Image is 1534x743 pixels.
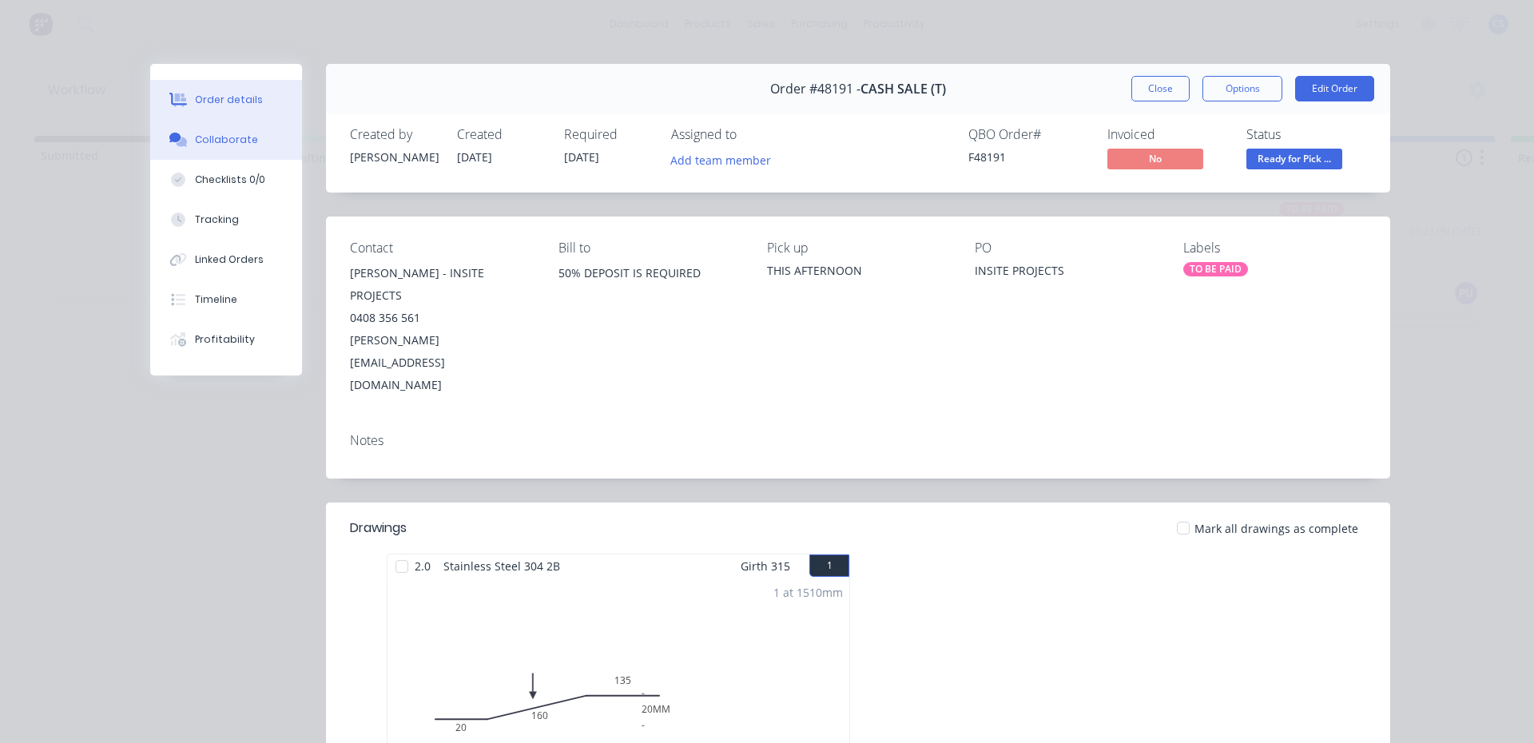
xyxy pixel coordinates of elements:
[150,160,302,200] button: Checklists 0/0
[150,120,302,160] button: Collaborate
[1246,149,1342,173] button: Ready for Pick ...
[741,554,790,578] span: Girth 315
[1107,149,1203,169] span: No
[558,240,741,256] div: Bill to
[558,262,741,284] div: 50% DEPOSIT IS REQUIRED
[1131,76,1190,101] button: Close
[1246,127,1366,142] div: Status
[1202,76,1282,101] button: Options
[564,127,652,142] div: Required
[809,554,849,577] button: 1
[150,80,302,120] button: Order details
[437,554,566,578] span: Stainless Steel 304 2B
[1246,149,1342,169] span: Ready for Pick ...
[350,519,407,538] div: Drawings
[767,240,950,256] div: Pick up
[564,149,599,165] span: [DATE]
[1183,262,1248,276] div: TO BE PAID
[350,433,1366,448] div: Notes
[671,149,780,170] button: Add team member
[1183,240,1366,256] div: Labels
[767,262,950,279] div: THIS AFTERNOON
[195,252,264,267] div: Linked Orders
[968,149,1088,165] div: F48191
[558,262,741,313] div: 50% DEPOSIT IS REQUIRED
[408,554,437,578] span: 2.0
[860,81,946,97] span: CASH SALE (T)
[195,292,237,307] div: Timeline
[350,329,533,396] div: [PERSON_NAME][EMAIL_ADDRESS][DOMAIN_NAME]
[150,320,302,360] button: Profitability
[195,173,265,187] div: Checklists 0/0
[662,149,780,170] button: Add team member
[1194,520,1358,537] span: Mark all drawings as complete
[350,262,533,307] div: [PERSON_NAME] - INSITE PROJECTS
[195,93,263,107] div: Order details
[671,127,831,142] div: Assigned to
[1107,127,1227,142] div: Invoiced
[457,127,545,142] div: Created
[150,240,302,280] button: Linked Orders
[195,133,258,147] div: Collaborate
[350,127,438,142] div: Created by
[195,332,255,347] div: Profitability
[350,149,438,165] div: [PERSON_NAME]
[975,262,1158,284] div: INSITE PROJECTS
[975,240,1158,256] div: PO
[150,200,302,240] button: Tracking
[968,127,1088,142] div: QBO Order #
[773,584,843,601] div: 1 at 1510mm
[457,149,492,165] span: [DATE]
[350,307,533,329] div: 0408 356 561
[770,81,860,97] span: Order #48191 -
[1295,76,1374,101] button: Edit Order
[350,240,533,256] div: Contact
[150,280,302,320] button: Timeline
[350,262,533,396] div: [PERSON_NAME] - INSITE PROJECTS0408 356 561[PERSON_NAME][EMAIL_ADDRESS][DOMAIN_NAME]
[195,213,239,227] div: Tracking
